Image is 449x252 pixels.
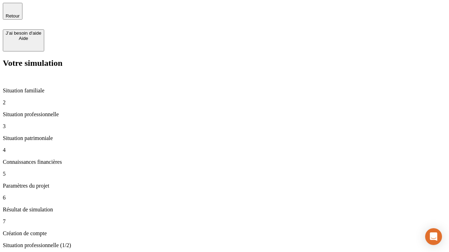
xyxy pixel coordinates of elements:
span: Retour [6,13,20,19]
p: Création de compte [3,230,446,237]
h2: Votre simulation [3,58,446,68]
p: Situation professionnelle (1/2) [3,242,446,248]
p: 4 [3,147,446,153]
div: J’ai besoin d'aide [6,30,41,36]
p: Paramètres du projet [3,183,446,189]
p: Résultat de simulation [3,206,446,213]
p: 2 [3,99,446,106]
p: Situation professionnelle [3,111,446,118]
p: 7 [3,218,446,225]
p: 6 [3,195,446,201]
p: Situation patrimoniale [3,135,446,141]
p: 3 [3,123,446,129]
button: J’ai besoin d'aideAide [3,29,44,51]
p: 5 [3,171,446,177]
button: Retour [3,3,22,20]
div: Aide [6,36,41,41]
div: Open Intercom Messenger [425,228,442,245]
p: Connaissances financières [3,159,446,165]
p: Situation familiale [3,87,446,94]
